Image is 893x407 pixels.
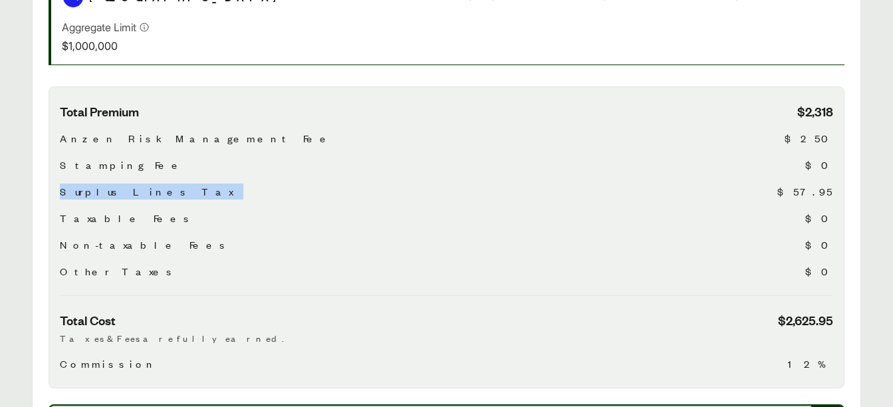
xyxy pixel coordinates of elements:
span: Anzen Risk Management Fee [60,130,333,146]
span: $0 [805,210,833,226]
span: Surplus Lines Tax [60,184,233,200]
p: Taxes & Fees are fully earned. [60,331,833,345]
span: $2,625.95 [778,312,833,329]
span: Non-taxable Fees [60,237,230,253]
span: $250 [785,130,833,146]
span: $0 [805,263,833,279]
span: $2,318 [797,103,833,120]
span: Commission [60,356,158,372]
p: Aggregate Limit [62,19,136,35]
span: Taxable Fees [60,210,194,226]
span: Total Cost [60,312,116,329]
span: $57.95 [777,184,833,200]
span: Other Taxes [60,263,177,279]
span: 12% [788,356,833,372]
span: Total Premium [60,103,139,120]
p: $1,000,000 [62,38,150,54]
span: $0 [805,157,833,173]
span: $0 [805,237,833,253]
span: Stamping Fee [60,157,185,173]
